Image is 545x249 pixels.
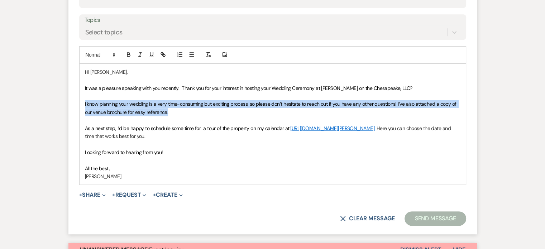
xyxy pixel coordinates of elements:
button: Clear message [340,216,395,221]
button: Share [79,192,106,198]
a: [URL][DOMAIN_NAME][PERSON_NAME] [290,125,374,131]
p: Hi [PERSON_NAME], [85,68,460,76]
p: . Here you can choose the date and time that works best for you. [85,124,460,140]
span: + [153,192,156,198]
button: Request [112,192,146,198]
span: As a next step, I’d be happy to schedule some time for a tour of the property on my calendar at: [85,125,291,131]
button: Send Message [405,211,466,226]
span: Looking forward to hearing from you! [85,149,163,155]
label: Topics [85,15,461,25]
div: Select topics [85,27,123,37]
span: + [79,192,82,198]
button: Create [153,192,182,198]
span: + [112,192,115,198]
p: [PERSON_NAME] [85,172,460,180]
span: I know planning your wedding is a very time-consuming but exciting process, so please don’t hesit... [85,101,458,115]
span: All the best, [85,165,110,172]
span: It was a pleasure speaking with you recently. Thank you for your interest in hosting your Wedding... [85,85,412,91]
